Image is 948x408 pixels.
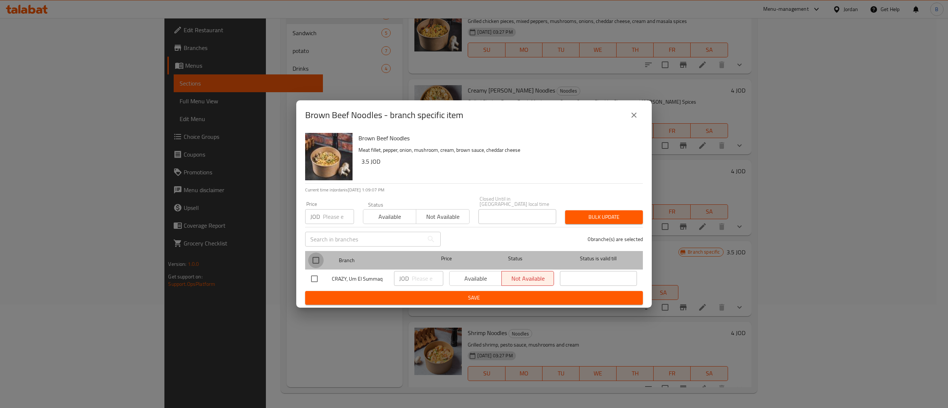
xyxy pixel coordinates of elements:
p: Current time in Jordan is [DATE] 1:09:07 PM [305,187,643,193]
span: Price [422,254,471,263]
span: Branch [339,256,416,265]
button: Bulk update [565,210,643,224]
span: Bulk update [571,213,637,222]
span: Available [366,211,413,222]
span: Status [477,254,554,263]
span: CRAZY, Um El Summaq [332,274,388,284]
button: close [625,106,643,124]
p: 0 branche(s) are selected [588,235,643,243]
h6: Brown Beef Noodles [358,133,637,143]
img: Brown Beef Noodles [305,133,353,180]
button: Save [305,291,643,305]
span: Save [311,293,637,302]
input: Please enter price [323,209,354,224]
span: Not available [419,211,466,222]
button: Not available [416,209,469,224]
p: Meat fillet, pepper, onion, mushroom, cream, brown sauce, cheddar cheese [358,146,637,155]
h6: 3.5 JOD [361,156,637,167]
input: Search in branches [305,232,424,247]
p: JOD [310,212,320,221]
span: Status is valid till [560,254,637,263]
button: Available [363,209,416,224]
p: JOD [399,274,409,283]
input: Please enter price [412,271,443,286]
h2: Brown Beef Noodles - branch specific item [305,109,463,121]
